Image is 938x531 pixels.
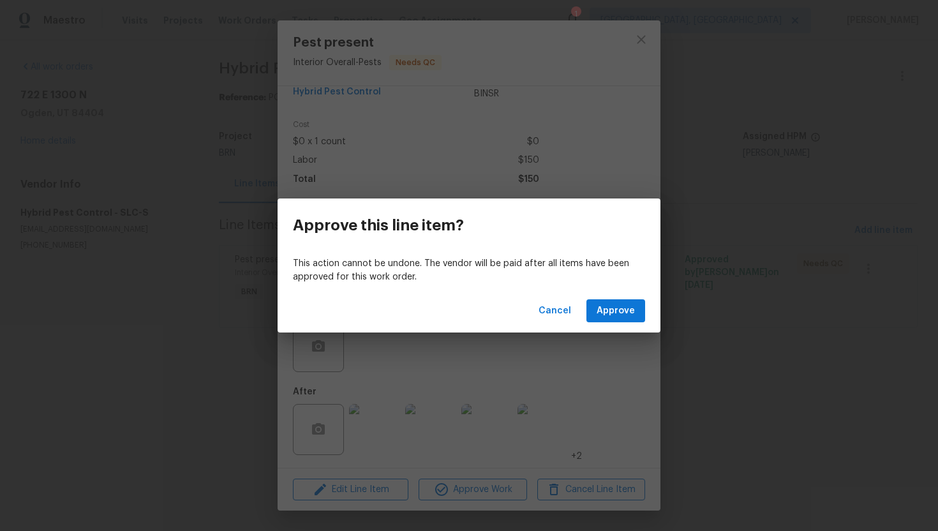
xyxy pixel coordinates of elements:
[293,257,645,284] p: This action cannot be undone. The vendor will be paid after all items have been approved for this...
[293,216,464,234] h3: Approve this line item?
[533,299,576,323] button: Cancel
[586,299,645,323] button: Approve
[539,303,571,319] span: Cancel
[597,303,635,319] span: Approve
